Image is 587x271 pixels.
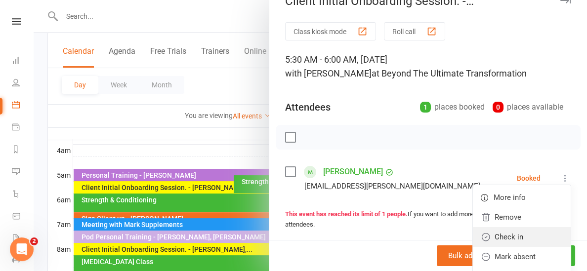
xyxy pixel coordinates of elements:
[30,237,38,245] span: 2
[473,207,571,227] a: Remove
[12,206,34,228] a: Product Sales
[285,68,372,78] span: with [PERSON_NAME]
[12,95,34,117] a: Calendar
[473,227,571,247] a: Check in
[285,100,331,114] div: Attendees
[473,247,571,267] a: Mark absent
[285,210,408,218] strong: This event has reached its limit of 1 people.
[285,53,571,80] div: 5:30 AM - 6:00 AM, [DATE]
[12,73,34,95] a: People
[10,237,34,261] iframe: Intercom live chat
[517,175,541,182] div: Booked
[285,209,571,230] div: If you want to add more people, please remove 1 or more attendees.
[304,180,480,193] div: [EMAIL_ADDRESS][PERSON_NAME][DOMAIN_NAME]
[12,139,34,161] a: Reports
[494,192,526,203] span: More info
[420,100,485,114] div: places booked
[372,68,527,78] span: at Beyond The Ultimate Transformation
[384,22,445,40] button: Roll call
[493,102,503,113] div: 0
[12,117,34,139] a: Payments
[473,188,571,207] a: More info
[285,22,376,40] button: Class kiosk mode
[420,102,431,113] div: 1
[323,164,383,180] a: [PERSON_NAME]
[12,50,34,73] a: Dashboard
[493,100,563,114] div: places available
[437,245,522,266] button: Bulk add attendees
